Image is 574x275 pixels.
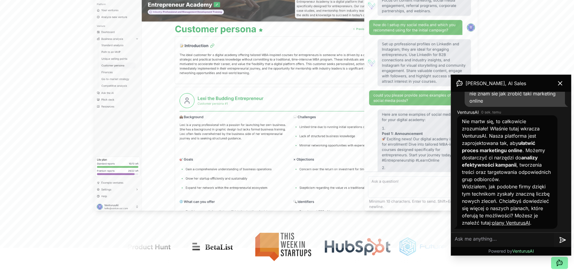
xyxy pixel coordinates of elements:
[462,118,553,183] p: Nie martw się, to całkowicie zrozumiałe! Właśnie tutaj wkracza VenturusAI. Nasza platforma jest z...
[481,110,501,115] time: 0 sek. temu
[466,80,526,87] span: [PERSON_NAME], AI Sales
[512,248,534,254] span: VenturusAI
[488,248,534,254] p: Powered by
[492,220,530,226] a: plany VenturusAI
[462,183,553,226] p: Widziałem, jak podobne firmy dzięki tym technikom zyskały znaczną liczbę nowych zleceń. Chciałbyś...
[457,109,479,115] span: VenturusAI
